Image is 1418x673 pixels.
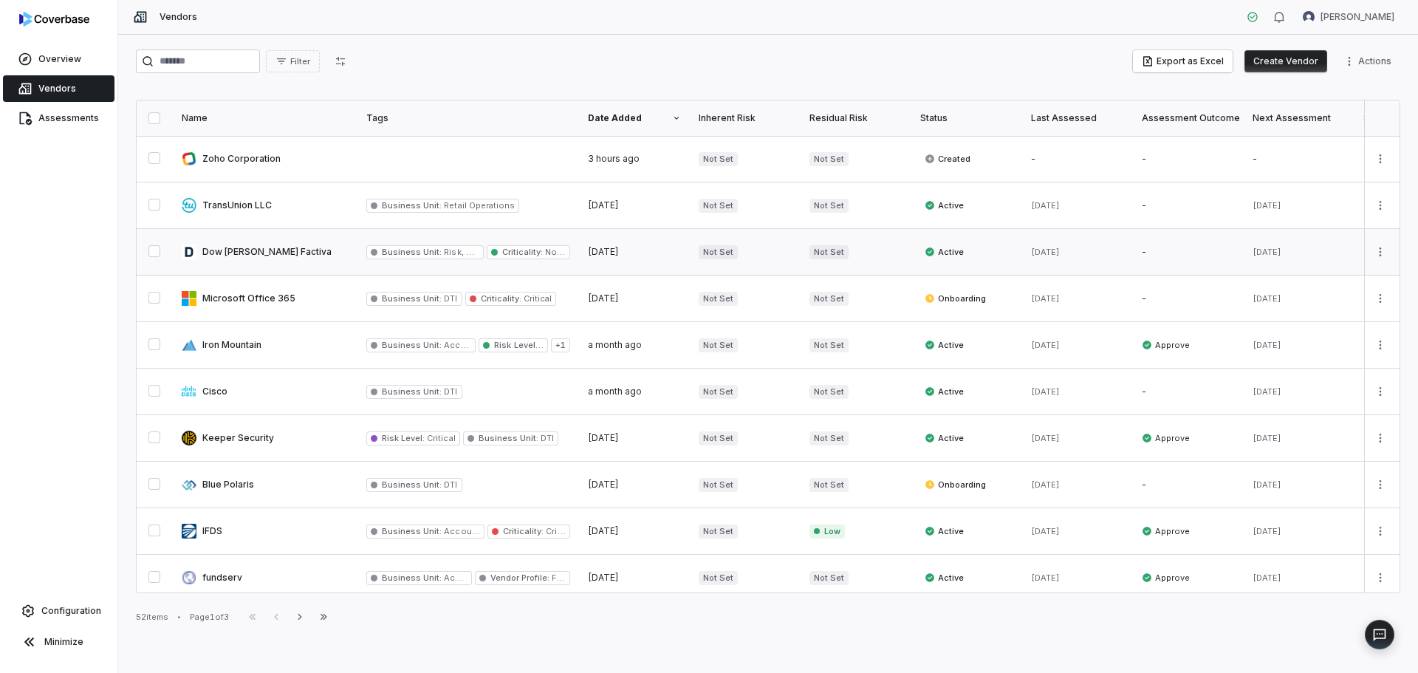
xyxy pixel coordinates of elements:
[699,431,738,445] span: Not Set
[588,525,619,536] span: [DATE]
[1253,247,1281,257] span: [DATE]
[699,338,738,352] span: Not Set
[588,572,619,583] span: [DATE]
[479,433,538,443] span: Business Unit :
[549,573,588,583] span: Financial
[809,245,849,259] span: Not Set
[442,340,492,350] span: Accounting
[266,50,320,72] button: Filter
[588,293,619,304] span: [DATE]
[442,479,457,490] span: DTI
[1369,567,1392,589] button: More actions
[1244,50,1327,72] button: Create Vendor
[1133,136,1244,182] td: -
[543,247,594,257] span: Non-Critical
[1369,241,1392,263] button: More actions
[809,478,849,492] span: Not Set
[925,339,964,351] span: Active
[382,247,442,257] span: Business Unit :
[699,152,738,166] span: Not Set
[1369,474,1392,496] button: More actions
[809,571,849,585] span: Not Set
[925,199,964,211] span: Active
[1369,148,1392,170] button: More actions
[588,199,619,211] span: [DATE]
[1031,573,1060,583] span: [DATE]
[809,112,902,124] div: Residual Risk
[1369,194,1392,216] button: More actions
[1133,462,1244,508] td: -
[3,75,114,102] a: Vendors
[925,246,964,258] span: Active
[809,292,849,306] span: Not Set
[1031,526,1060,536] span: [DATE]
[1031,247,1060,257] span: [DATE]
[588,386,642,397] span: a month ago
[1253,479,1281,490] span: [DATE]
[588,339,642,350] span: a month ago
[160,11,197,23] span: Vendors
[1253,340,1281,350] span: [DATE]
[6,627,112,657] button: Minimize
[38,83,76,95] span: Vendors
[588,246,619,257] span: [DATE]
[1369,287,1392,310] button: More actions
[1022,136,1133,182] td: -
[382,433,425,443] span: Risk Level :
[809,385,849,399] span: Not Set
[442,573,492,583] span: Accounting
[1031,200,1060,211] span: [DATE]
[494,340,543,350] span: Risk Level :
[1321,11,1394,23] span: [PERSON_NAME]
[382,526,442,536] span: Business Unit :
[425,433,455,443] span: Critical
[1253,200,1281,211] span: [DATE]
[3,46,114,72] a: Overview
[290,56,310,67] span: Filter
[699,199,738,213] span: Not Set
[551,338,570,352] span: + 1
[1253,573,1281,583] span: [DATE]
[588,479,619,490] span: [DATE]
[925,293,986,304] span: Onboarding
[809,199,849,213] span: Not Set
[588,432,619,443] span: [DATE]
[1133,50,1233,72] button: Export as Excel
[38,112,99,124] span: Assessments
[382,340,442,350] span: Business Unit :
[1031,433,1060,443] span: [DATE]
[1253,386,1281,397] span: [DATE]
[809,152,849,166] span: Not Set
[1369,427,1392,449] button: More actions
[1253,526,1281,536] span: [DATE]
[41,605,101,617] span: Configuration
[699,478,738,492] span: Not Set
[382,386,442,397] span: Business Unit :
[1031,112,1124,124] div: Last Assessed
[182,112,349,124] div: Name
[521,293,552,304] span: Critical
[1253,112,1346,124] div: Next Assessment
[1133,229,1244,276] td: -
[1244,136,1354,182] td: -
[6,598,112,624] a: Configuration
[1253,293,1281,304] span: [DATE]
[44,636,83,648] span: Minimize
[809,431,849,445] span: Not Set
[809,525,845,539] span: Low
[699,385,738,399] span: Not Set
[382,293,442,304] span: Business Unit :
[588,112,681,124] div: Date Added
[809,338,849,352] span: Not Set
[3,105,114,131] a: Assessments
[190,612,229,623] div: Page 1 of 3
[1369,380,1392,403] button: More actions
[442,526,492,536] span: Accounting
[925,386,964,397] span: Active
[136,612,168,623] div: 52 items
[699,245,738,259] span: Not Set
[699,525,738,539] span: Not Set
[382,200,442,211] span: Business Unit :
[1303,11,1315,23] img: Esther Barreto avatar
[38,53,81,65] span: Overview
